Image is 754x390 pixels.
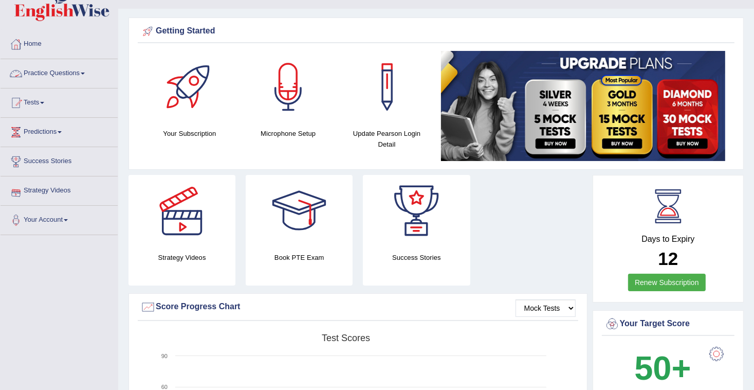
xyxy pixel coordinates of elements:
[1,118,118,144] a: Predictions
[343,128,431,150] h4: Update Pearson Login Detail
[1,206,118,232] a: Your Account
[322,333,370,343] tspan: Test scores
[634,349,691,387] b: 50+
[628,274,706,291] a: Renew Subscription
[363,252,470,263] h4: Success Stories
[140,299,576,315] div: Score Progress Chart
[1,30,118,56] a: Home
[246,252,353,263] h4: Book PTE Exam
[1,147,118,173] a: Success Stories
[1,176,118,202] a: Strategy Videos
[604,235,732,244] h4: Days to Expiry
[161,353,168,359] text: 90
[658,249,678,269] b: 12
[145,128,234,139] h4: Your Subscription
[161,384,168,390] text: 60
[140,24,732,39] div: Getting Started
[604,316,732,332] div: Your Target Score
[441,51,725,161] img: small5.jpg
[128,252,235,263] h4: Strategy Videos
[244,128,333,139] h4: Microphone Setup
[1,88,118,114] a: Tests
[1,59,118,85] a: Practice Questions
